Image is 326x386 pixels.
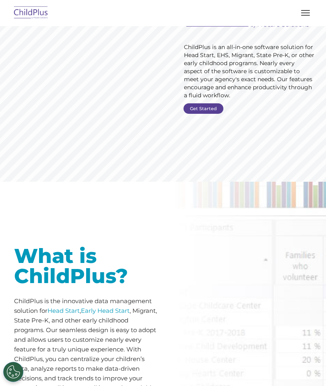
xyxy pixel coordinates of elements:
iframe: Chat Widget [190,299,326,386]
h1: What is ChildPlus? [14,246,157,286]
a: Head Start [47,307,80,314]
a: Get Started [184,103,223,114]
button: Cookies Settings [3,362,23,382]
img: ChildPlus by Procare Solutions [12,4,50,23]
a: Early Head Start [81,307,130,314]
rs-layer: ChildPlus is an all-in-one software solution for Head Start, EHS, Migrant, State Pre-K, or other ... [184,43,314,99]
